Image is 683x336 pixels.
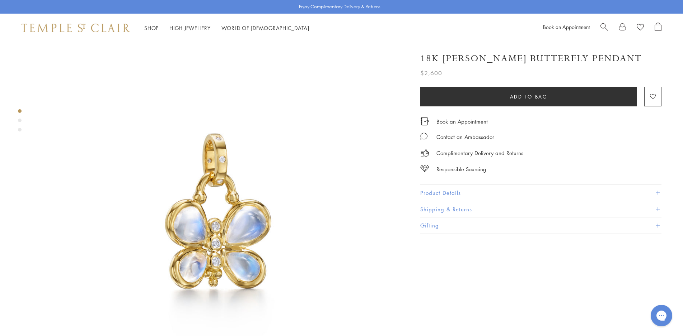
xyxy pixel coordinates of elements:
[510,93,548,101] span: Add to bag
[420,201,661,217] button: Shipping & Returns
[655,23,661,33] a: Open Shopping Bag
[221,24,309,32] a: World of [DEMOGRAPHIC_DATA]World of [DEMOGRAPHIC_DATA]
[420,185,661,201] button: Product Details
[169,24,211,32] a: High JewelleryHigh Jewellery
[420,133,427,140] img: MessageIcon-01_2.svg
[420,117,429,125] img: icon_appointment.svg
[600,23,608,33] a: Search
[420,68,442,78] span: $2,600
[144,24,159,32] a: ShopShop
[436,133,494,141] div: Contact an Ambassador
[420,165,429,172] img: icon_sourcing.svg
[420,217,661,234] button: Gifting
[420,52,642,65] h1: 18K [PERSON_NAME] Butterfly Pendant
[144,24,309,33] nav: Main navigation
[647,302,676,329] iframe: Gorgias live chat messenger
[22,24,130,32] img: Temple St. Clair
[299,3,380,10] p: Enjoy Complimentary Delivery & Returns
[420,87,637,106] button: Add to bag
[637,23,644,33] a: View Wishlist
[436,165,486,174] div: Responsible Sourcing
[420,149,429,158] img: icon_delivery.svg
[543,23,590,30] a: Book an Appointment
[436,117,488,125] a: Book an Appointment
[436,149,523,158] p: Complimentary Delivery and Returns
[18,107,22,137] div: Product gallery navigation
